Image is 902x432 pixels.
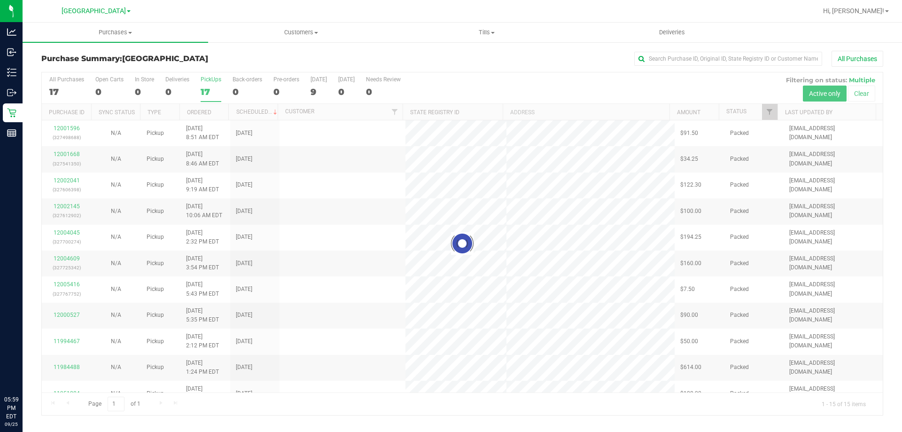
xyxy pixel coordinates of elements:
[4,395,18,421] p: 05:59 PM EDT
[7,128,16,138] inline-svg: Reports
[7,27,16,37] inline-svg: Analytics
[394,23,579,42] a: Tills
[646,28,698,37] span: Deliveries
[23,28,208,37] span: Purchases
[41,55,322,63] h3: Purchase Summary:
[122,54,208,63] span: [GEOGRAPHIC_DATA]
[23,23,208,42] a: Purchases
[7,88,16,97] inline-svg: Outbound
[208,23,394,42] a: Customers
[62,7,126,15] span: [GEOGRAPHIC_DATA]
[394,28,579,37] span: Tills
[823,7,884,15] span: Hi, [PERSON_NAME]!
[7,68,16,77] inline-svg: Inventory
[9,357,38,385] iframe: Resource center
[832,51,883,67] button: All Purchases
[7,108,16,118] inline-svg: Retail
[634,52,822,66] input: Search Purchase ID, Original ID, State Registry ID or Customer Name...
[7,47,16,57] inline-svg: Inbound
[579,23,765,42] a: Deliveries
[4,421,18,428] p: 09/25
[209,28,393,37] span: Customers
